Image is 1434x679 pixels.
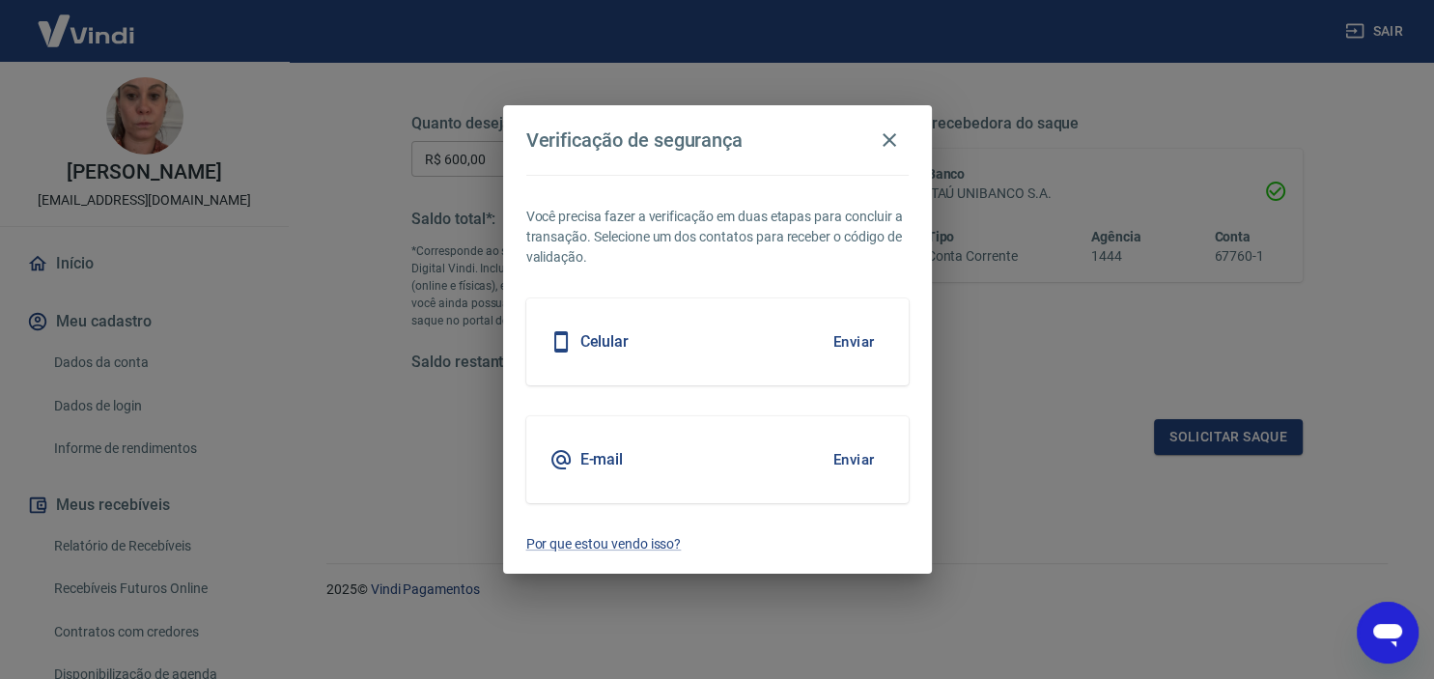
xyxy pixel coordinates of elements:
[526,128,744,152] h4: Verificação de segurança
[580,332,630,352] h5: Celular
[823,322,886,362] button: Enviar
[1357,602,1419,664] iframe: Botão para abrir a janela de mensagens
[580,450,624,469] h5: E-mail
[526,207,909,268] p: Você precisa fazer a verificação em duas etapas para concluir a transação. Selecione um dos conta...
[823,439,886,480] button: Enviar
[526,534,909,554] a: Por que estou vendo isso?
